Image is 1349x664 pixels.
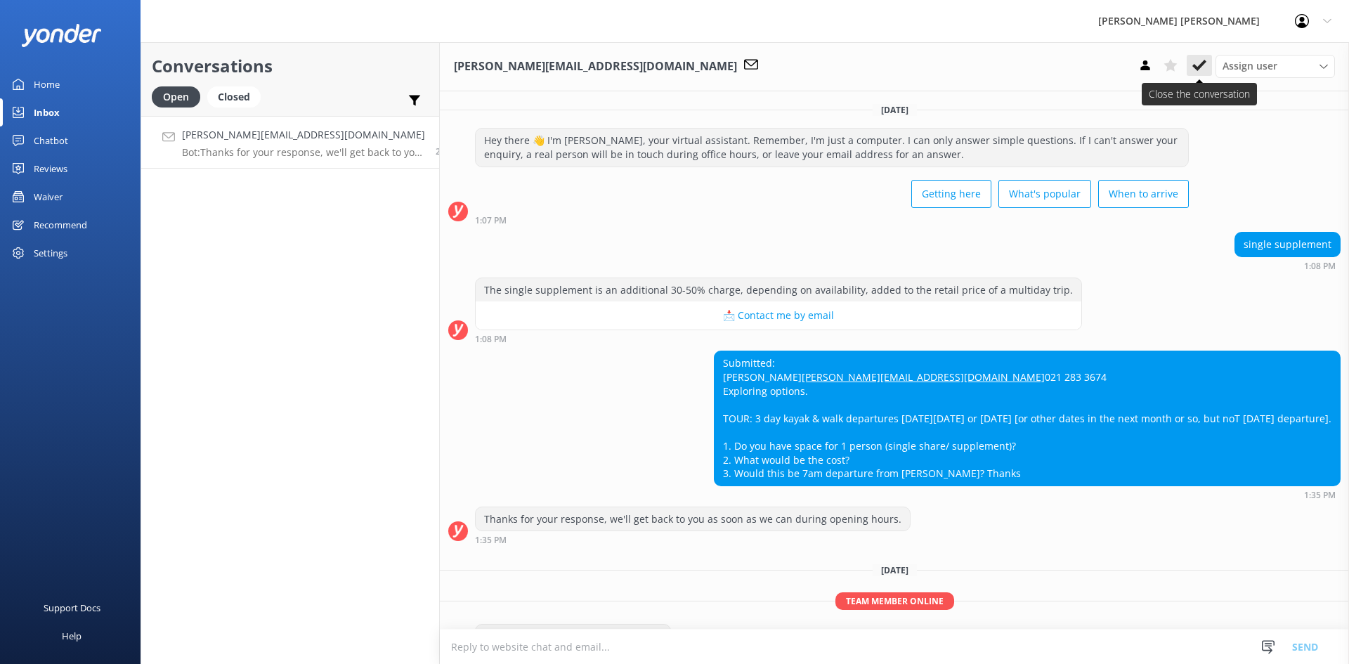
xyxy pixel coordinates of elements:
p: Bot: Thanks for your response, we'll get back to you as soon as we can during opening hours. [182,146,425,159]
button: Getting here [911,180,991,208]
div: email sent to client - [PERSON_NAME] [476,625,670,649]
div: Sep 04 2025 01:35pm (UTC +12:00) Pacific/Auckland [475,535,911,545]
div: Recommend [34,211,87,239]
span: Assign user [1223,58,1277,74]
div: Submitted: [PERSON_NAME] 021 283 3674 Exploring options. TOUR: 3 day kayak & walk departures [DAT... [715,351,1340,485]
div: Sep 04 2025 01:08pm (UTC +12:00) Pacific/Auckland [1234,261,1341,271]
div: The single supplement is an additional 30-50% charge, depending on availability, added to the ret... [476,278,1081,302]
div: Thanks for your response, we'll get back to you as soon as we can during opening hours. [476,507,910,531]
a: Closed [207,89,268,104]
span: [DATE] [873,564,917,576]
div: Assign User [1216,55,1335,77]
div: Hey there 👋 I'm [PERSON_NAME], your virtual assistant. Remember, I'm just a computer. I can only ... [476,129,1188,166]
a: [PERSON_NAME][EMAIL_ADDRESS][DOMAIN_NAME]Bot:Thanks for your response, we'll get back to you as s... [141,116,439,169]
a: [PERSON_NAME][EMAIL_ADDRESS][DOMAIN_NAME] [802,370,1045,384]
h2: Conversations [152,53,429,79]
div: Waiver [34,183,63,211]
div: Open [152,86,200,108]
div: Chatbot [34,126,68,155]
strong: 1:08 PM [1304,262,1336,271]
div: Closed [207,86,261,108]
div: Help [62,622,82,650]
h4: [PERSON_NAME][EMAIL_ADDRESS][DOMAIN_NAME] [182,127,425,143]
strong: 1:07 PM [475,216,507,225]
div: Home [34,70,60,98]
strong: 1:35 PM [1304,491,1336,500]
h3: [PERSON_NAME][EMAIL_ADDRESS][DOMAIN_NAME] [454,58,737,76]
div: single supplement [1235,233,1340,256]
span: Sep 04 2025 01:35pm (UTC +12:00) Pacific/Auckland [436,145,451,157]
img: yonder-white-logo.png [21,24,102,47]
div: Sep 04 2025 01:35pm (UTC +12:00) Pacific/Auckland [714,490,1341,500]
strong: 1:08 PM [475,335,507,344]
button: 📩 Contact me by email [476,301,1081,330]
button: What's popular [998,180,1091,208]
button: When to arrive [1098,180,1189,208]
div: Inbox [34,98,60,126]
a: Open [152,89,207,104]
div: Support Docs [44,594,100,622]
span: [DATE] [873,104,917,116]
div: Settings [34,239,67,267]
span: Team member online [835,592,954,610]
strong: 1:35 PM [475,536,507,545]
div: Sep 04 2025 01:07pm (UTC +12:00) Pacific/Auckland [475,215,1189,225]
div: Reviews [34,155,67,183]
div: Sep 04 2025 01:08pm (UTC +12:00) Pacific/Auckland [475,334,1082,344]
